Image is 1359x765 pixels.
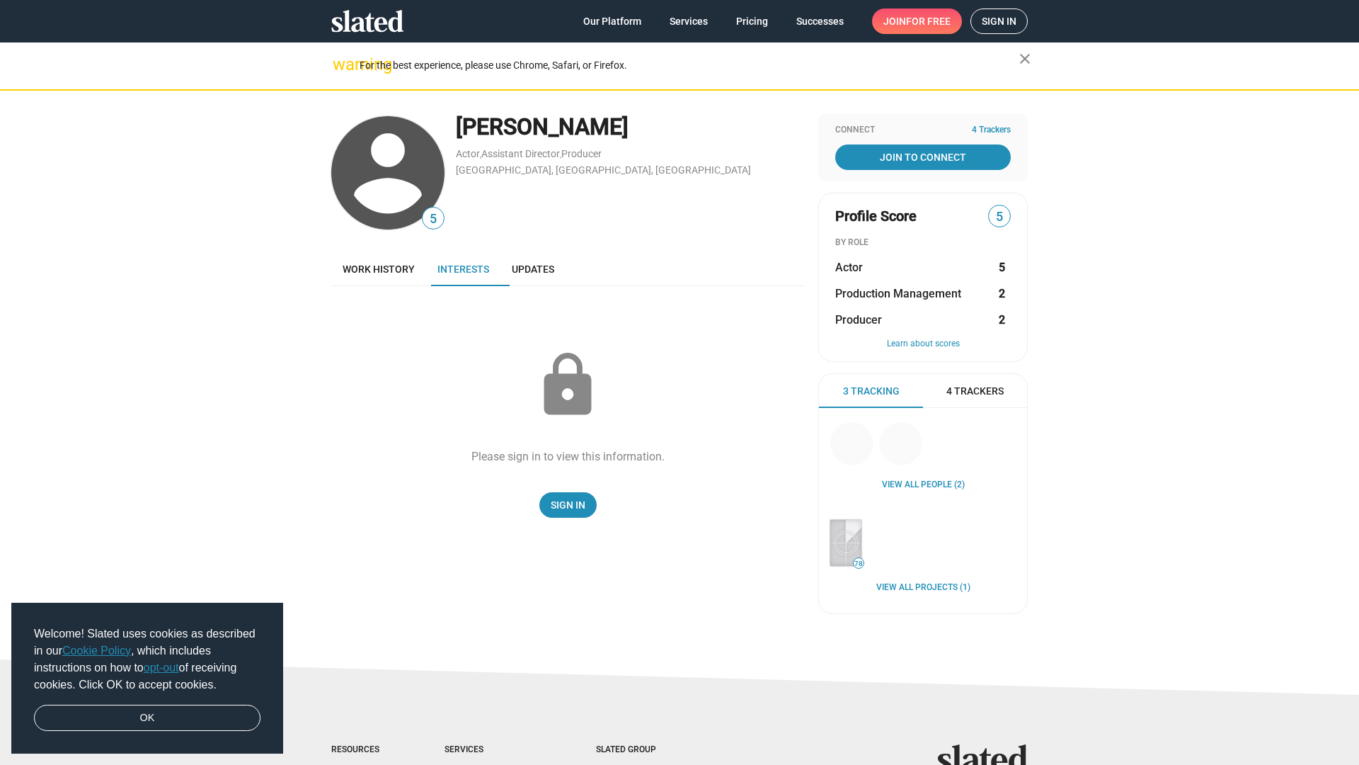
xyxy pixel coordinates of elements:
div: Connect [835,125,1011,136]
a: Sign In [539,492,597,518]
div: BY ROLE [835,237,1011,249]
span: 5 [423,210,444,229]
a: [GEOGRAPHIC_DATA], [GEOGRAPHIC_DATA], [GEOGRAPHIC_DATA] [456,164,751,176]
mat-icon: close [1016,50,1033,67]
span: 5 [989,208,1010,227]
span: for free [906,8,951,34]
a: Assistant Director [481,148,560,159]
a: Producer [561,148,602,159]
span: Services [670,8,708,34]
a: Work history [331,252,426,286]
span: Production Management [835,286,961,301]
a: View all Projects (1) [876,582,970,594]
span: Sign In [551,492,585,518]
div: For the best experience, please use Chrome, Safari, or Firefox. [360,56,1019,75]
button: Learn about scores [835,339,1011,350]
a: Services [658,8,719,34]
mat-icon: lock [532,350,603,421]
span: Profile Score [835,207,917,226]
a: View all People (2) [882,480,965,491]
div: Resources [331,744,388,756]
div: Please sign in to view this information. [471,449,665,464]
strong: 2 [999,286,1005,301]
span: Welcome! Slated uses cookies as described in our , which includes instructions on how to of recei... [34,625,260,693]
span: Producer [835,312,882,327]
a: Successes [785,8,855,34]
div: [PERSON_NAME] [456,112,804,142]
span: Successes [796,8,844,34]
a: dismiss cookie message [34,705,260,732]
span: , [560,151,561,159]
a: Our Platform [572,8,653,34]
a: Joinfor free [872,8,962,34]
div: Services [445,744,539,756]
a: Interests [426,252,500,286]
span: Pricing [736,8,768,34]
span: Work history [343,263,415,275]
span: Interests [437,263,489,275]
a: Actor [456,148,480,159]
a: opt-out [144,662,179,674]
span: 3 Tracking [843,385,900,398]
a: Join To Connect [835,144,1011,170]
a: Cookie Policy [62,645,131,657]
span: Join To Connect [838,144,1008,170]
a: Updates [500,252,566,286]
div: cookieconsent [11,603,283,754]
div: Slated Group [596,744,692,756]
strong: 5 [999,260,1005,275]
a: Sign in [970,8,1028,34]
strong: 2 [999,312,1005,327]
span: Our Platform [583,8,641,34]
span: 4 Trackers [946,385,1004,398]
span: 78 [854,560,864,568]
span: , [480,151,481,159]
span: Sign in [982,9,1016,33]
mat-icon: warning [333,56,350,73]
a: Pricing [725,8,779,34]
span: Join [883,8,951,34]
span: Actor [835,260,863,275]
span: Updates [512,263,554,275]
span: 4 Trackers [972,125,1011,136]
